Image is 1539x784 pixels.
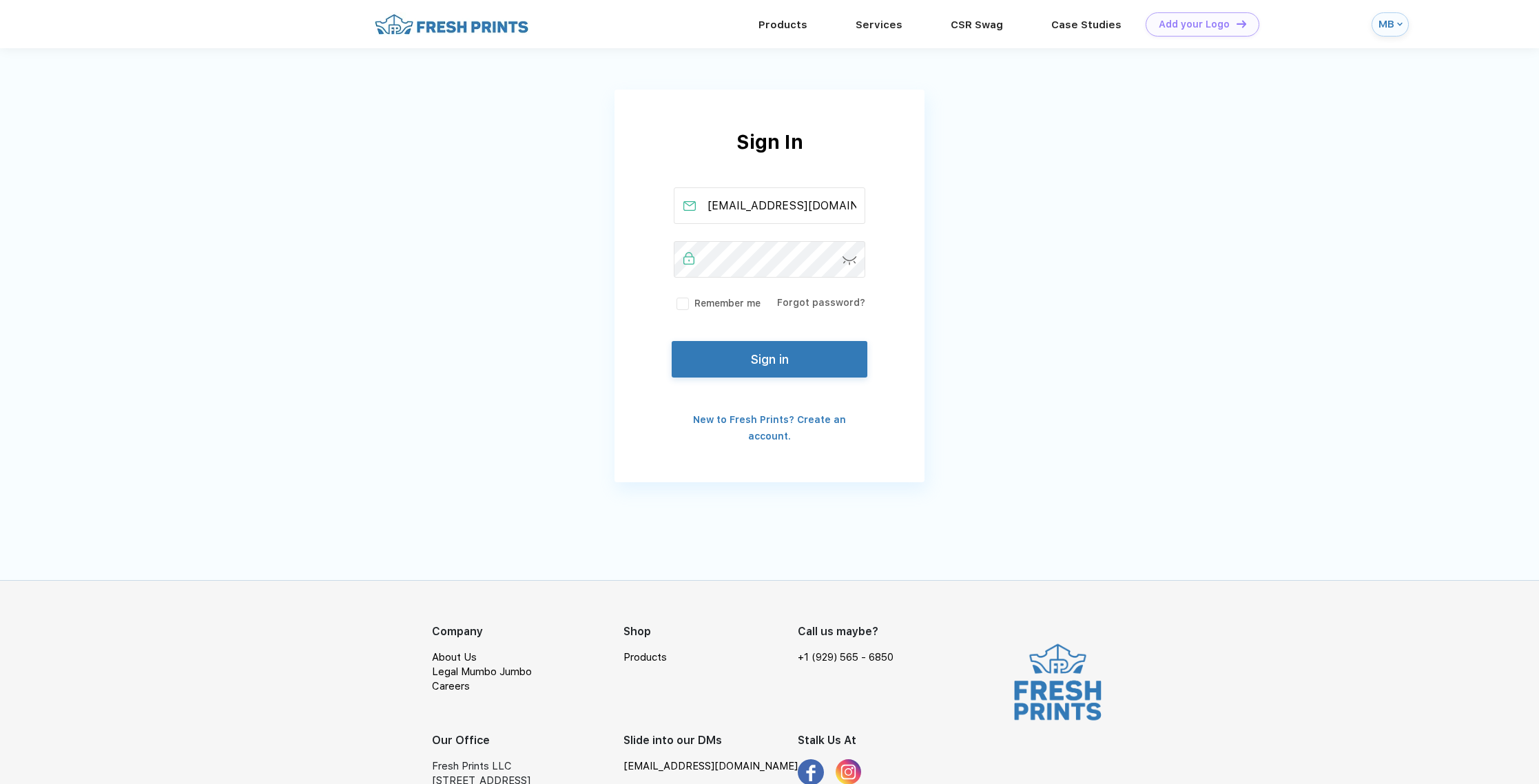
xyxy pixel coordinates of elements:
[623,732,798,749] div: Slide into our DMs
[623,759,798,774] a: [EMAIL_ADDRESS][DOMAIN_NAME]
[683,252,694,265] img: password_active.svg
[371,12,533,37] img: fo%20logo%202.webp
[798,650,894,665] a: +1 (929) 565 - 6850
[1378,19,1394,30] div: MB
[432,759,623,774] div: Fresh Prints LLC
[432,732,623,749] div: Our Office
[683,201,696,211] img: email_active.svg
[856,19,902,31] a: Services
[674,187,866,224] input: Email
[432,666,532,678] a: Legal Mumbo Jumbo
[777,297,865,308] a: Forgot password?
[623,651,667,663] a: Products
[758,19,807,31] a: Products
[1397,21,1403,27] img: arrow_down_blue.svg
[672,341,867,378] button: Sign in
[432,623,623,640] div: Company
[951,19,1003,31] a: CSR Swag
[432,651,477,663] a: About Us
[693,414,846,442] a: New to Fresh Prints? Create an account.
[674,296,761,311] label: Remember me
[798,623,902,640] div: Call us maybe?
[614,127,925,187] div: Sign In
[1159,19,1230,30] div: Add your Logo
[798,732,902,749] div: Stalk Us At
[1237,20,1246,28] img: DT
[432,680,470,692] a: Careers
[623,623,798,640] div: Shop
[1009,641,1107,723] img: logo
[843,256,857,265] img: password-icon.svg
